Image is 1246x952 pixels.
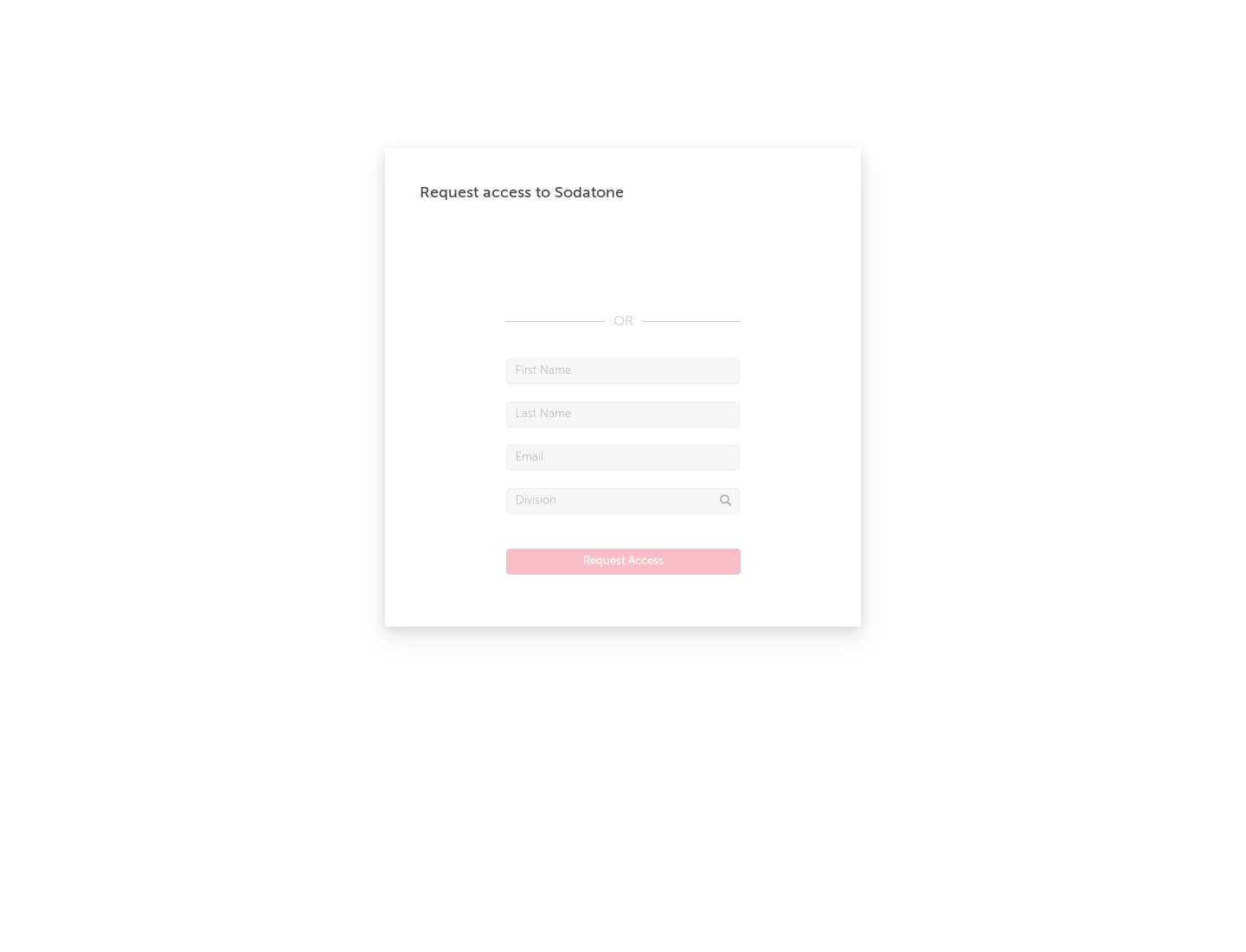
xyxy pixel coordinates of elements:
div: Request access to Sodatone [420,183,826,203]
input: First Name [506,358,740,384]
div: OR [506,312,740,332]
input: Division [506,488,740,514]
input: Last Name [506,402,740,428]
input: Email [506,445,740,471]
button: Request Access [506,549,741,575]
